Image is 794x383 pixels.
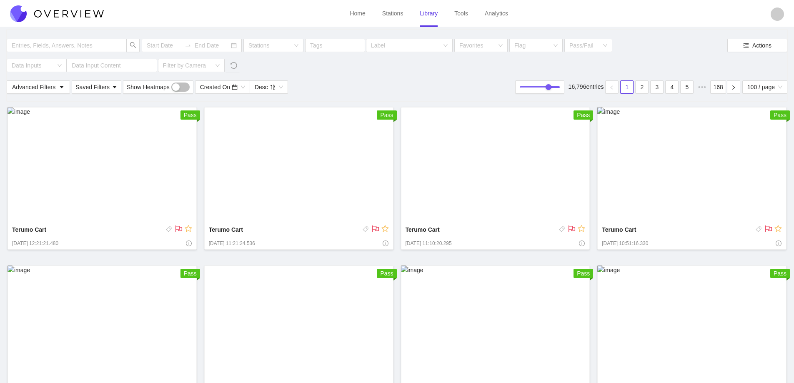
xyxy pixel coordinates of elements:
span: star [185,225,192,233]
span: left [609,85,614,90]
span: info-circle [186,240,192,248]
img: image [401,107,590,223]
a: 3 [651,81,663,93]
span: undo [227,62,238,69]
img: image [8,107,197,223]
span: right [731,85,736,90]
span: flag [175,225,183,233]
button: search [126,39,140,52]
span: Created On [200,81,245,93]
button: menu-unfoldActions [727,39,787,52]
span: Desc [255,81,283,93]
li: Next 5 Pages [695,80,709,94]
span: flag [568,225,576,233]
strong: Terumo Cart [602,226,636,233]
a: Stations [382,10,403,17]
li: 168 [710,80,726,94]
a: Tools [454,10,468,17]
span: Pass [577,270,590,277]
li: 5 [680,80,694,94]
span: Actions [752,41,771,50]
span: sort-descending [270,84,276,90]
div: Saved Filters [75,83,118,92]
span: swap-right [185,42,191,49]
span: [DATE] 11:10:20.295 [406,240,452,247]
strong: Terumo Cart [12,226,46,233]
li: Next Page [727,80,740,94]
span: caret-down [59,84,65,91]
span: info-circle [383,240,388,248]
span: Terumo Cart [406,225,509,238]
span: Terumo Cart [602,225,705,238]
span: Advanced Filters [12,83,55,92]
li: 3 [650,80,664,94]
span: Pass [774,270,786,277]
img: image [401,265,590,381]
span: [DATE] 10:51:16.330 [602,240,648,247]
span: caret-down [112,84,118,90]
span: Terumo Cart [12,225,115,238]
span: Pass [380,270,393,277]
span: 100 / page [747,81,782,93]
span: Terumo Cart [209,225,312,238]
span: search [130,42,136,50]
span: ••• [695,80,709,94]
li: 4 [665,80,679,94]
img: Overview [10,5,104,22]
span: flag [372,225,379,233]
input: Start Date [147,41,181,50]
span: [DATE] 12:21:21.480 [12,240,58,247]
img: image [204,107,393,223]
button: Saved Filterscaret-down [72,80,121,94]
img: image [597,107,786,223]
button: Advanced Filterscaret-down [7,80,70,94]
a: 1 [621,81,633,93]
button: Show Heatmaps [123,80,193,94]
span: Pass [184,112,197,118]
img: image [204,265,393,381]
button: undo [225,59,240,72]
button: right [727,80,740,94]
span: flag [765,225,772,233]
a: 5 [681,81,693,93]
li: Previous Page [605,80,619,94]
a: 168 [711,81,725,93]
strong: Terumo Cart [406,226,440,233]
span: calendar [232,84,238,90]
span: star [381,225,389,233]
strong: Terumo Cart [209,226,243,233]
span: Pass [774,112,786,118]
a: 4 [666,81,678,93]
span: to [185,42,191,49]
img: image [8,265,197,381]
a: Library [420,10,438,17]
span: info-circle [579,240,585,248]
a: 2 [636,81,648,93]
img: image [597,265,786,381]
a: Home [350,10,365,17]
span: Show Heatmaps [127,83,171,92]
input: Entries, Fields, Answers, Notes [12,41,113,50]
input: End Date [195,41,229,50]
span: info-circle [776,240,781,248]
button: left [605,80,619,94]
a: Analytics [485,10,508,17]
li: 1 [620,80,634,94]
span: star [774,225,782,233]
input: Data Input Content [72,61,143,70]
span: star [578,225,585,233]
span: [DATE] 11:21:24.536 [209,240,255,247]
span: Pass [380,112,393,118]
li: 2 [635,80,649,94]
span: menu-unfold [743,43,749,49]
span: Pass [184,270,197,277]
span: Pass [577,112,590,118]
li: 16,796 entries [569,80,604,94]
